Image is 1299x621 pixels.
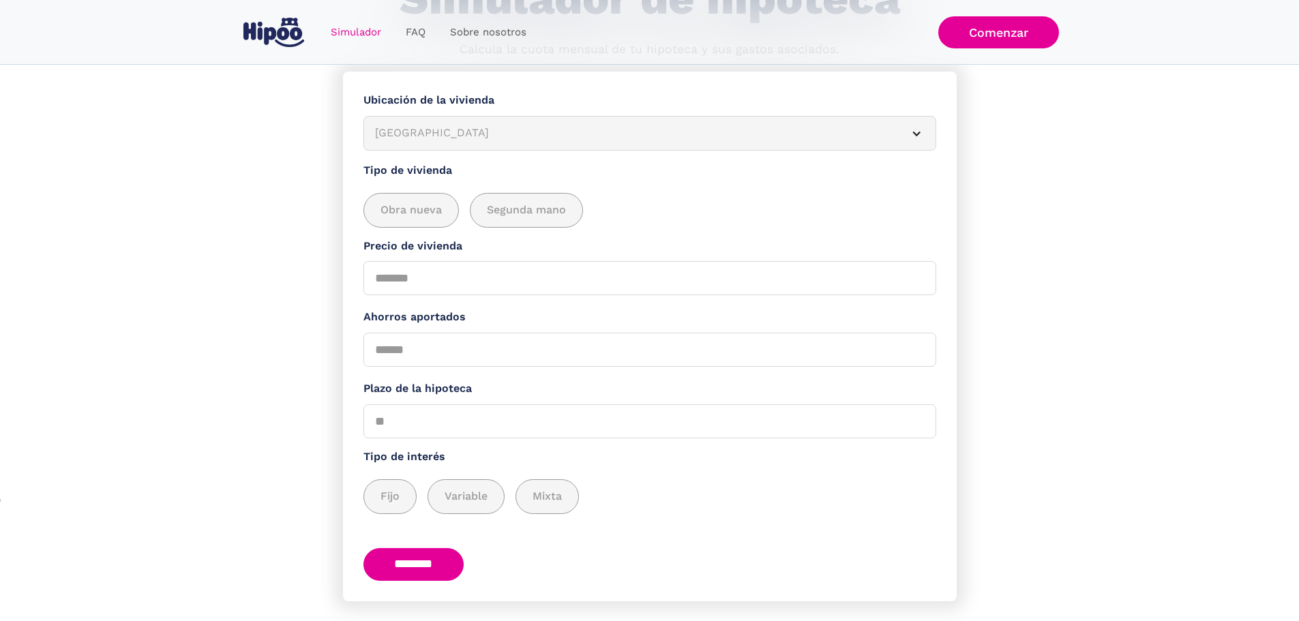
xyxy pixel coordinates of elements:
[445,488,488,505] span: Variable
[438,19,539,46] a: Sobre nosotros
[363,162,936,179] label: Tipo de vivienda
[393,19,438,46] a: FAQ
[363,116,936,151] article: [GEOGRAPHIC_DATA]
[363,92,936,109] label: Ubicación de la vivienda
[363,380,936,397] label: Plazo de la hipoteca
[363,193,936,228] div: add_description_here
[241,12,308,52] a: home
[363,449,936,466] label: Tipo de interés
[380,488,400,505] span: Fijo
[318,19,393,46] a: Simulador
[487,202,566,219] span: Segunda mano
[363,309,936,326] label: Ahorros aportados
[343,72,957,601] form: Simulador Form
[533,488,562,505] span: Mixta
[375,125,892,142] div: [GEOGRAPHIC_DATA]
[363,479,936,514] div: add_description_here
[363,238,936,255] label: Precio de vivienda
[938,16,1059,48] a: Comenzar
[380,202,442,219] span: Obra nueva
